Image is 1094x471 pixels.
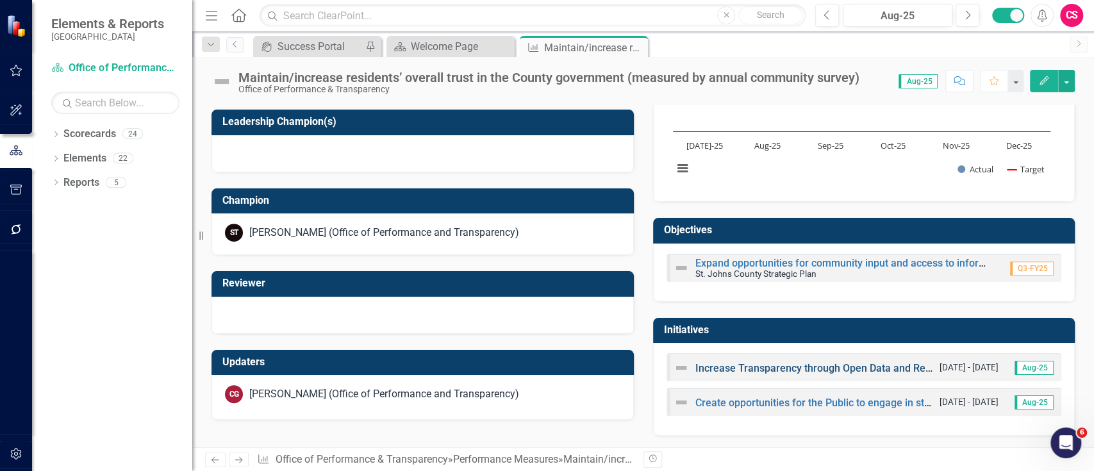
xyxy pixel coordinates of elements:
[1050,427,1081,458] iframe: Intercom live chat
[847,8,948,24] div: Aug-25
[1015,361,1054,375] span: Aug-25
[957,164,993,175] button: Show Actual
[222,195,627,206] h3: Champion
[757,10,784,20] span: Search
[563,453,1054,465] div: Maintain/increase residents’ overall trust in the County government (measured by annual community...
[211,71,232,92] img: Not Defined
[51,61,179,76] a: Office of Performance & Transparency
[942,140,969,151] text: Nov-25
[238,70,859,85] div: Maintain/increase residents’ overall trust in the County government (measured by annual community...
[695,269,816,279] small: St. Johns County Strategic Plan
[249,226,519,240] div: [PERSON_NAME] (Office of Performance and Transparency)
[257,452,633,467] div: » »
[453,453,558,465] a: Performance Measures
[664,224,1069,236] h3: Objectives
[940,361,999,374] small: [DATE] - [DATE]
[817,140,843,151] text: Sep-25
[411,38,511,54] div: Welcome Page
[63,176,99,190] a: Reports
[122,129,143,140] div: 24
[1007,164,1045,175] button: Show Target
[51,92,179,114] input: Search Below...
[225,385,243,403] div: CG
[63,127,116,142] a: Scorecards
[222,356,627,368] h3: Updaters
[249,387,519,402] div: [PERSON_NAME] (Office of Performance and Transparency)
[222,277,627,289] h3: Reviewer
[260,4,806,27] input: Search ClearPoint...
[970,163,993,175] text: Actual
[1077,427,1087,438] span: 6
[6,15,29,37] img: ClearPoint Strategy
[674,160,692,178] button: View chart menu, Chart
[940,396,999,408] small: [DATE] - [DATE]
[738,6,802,24] button: Search
[674,395,689,410] img: Not Defined
[664,324,1069,336] h3: Initiatives
[1015,395,1054,409] span: Aug-25
[276,453,448,465] a: Office of Performance & Transparency
[51,31,164,42] small: [GEOGRAPHIC_DATA]
[695,362,958,374] a: Increase Transparency through Open Data and Reporting
[754,140,780,151] text: Aug-25
[278,38,362,54] div: Success Portal
[881,140,906,151] text: Oct-25
[106,177,126,188] div: 5
[225,224,243,242] div: ST
[222,116,627,128] h3: Leadership Champion(s)
[51,16,164,31] span: Elements & Reports
[63,151,106,166] a: Elements
[544,40,645,56] div: Maintain/increase residents’ overall trust in the County government (measured by annual community...
[1010,261,1054,276] span: Q3-FY25
[1060,4,1083,27] button: CS
[1020,163,1044,175] text: Target
[390,38,511,54] a: Welcome Page
[674,360,689,376] img: Not Defined
[238,85,859,94] div: Office of Performance & Transparency
[899,74,938,88] span: Aug-25
[686,140,722,151] text: [DATE]-25
[256,38,362,54] a: Success Portal
[695,397,1086,409] a: Create opportunities for the Public to engage in strategic planning for the community
[113,153,133,164] div: 22
[1006,140,1031,151] text: Dec-25
[674,260,689,276] img: Not Defined
[843,4,952,27] button: Aug-25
